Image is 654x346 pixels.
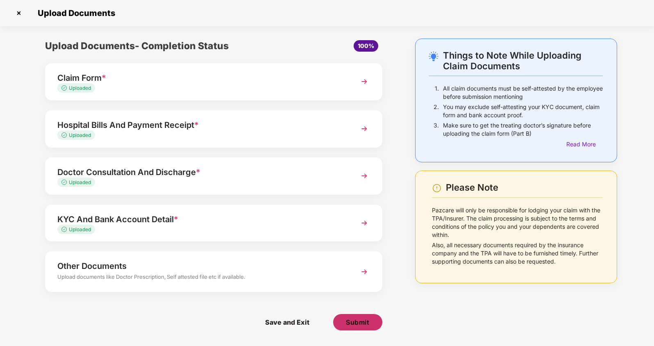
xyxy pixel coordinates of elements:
[12,7,25,20] img: svg+xml;base64,PHN2ZyBpZD0iQ3Jvc3MtMzJ4MzIiIHhtbG5zPSJodHRwOi8vd3d3LnczLm9yZy8yMDAwL3N2ZyIgd2lkdG...
[57,166,344,179] div: Doctor Consultation And Discharge
[446,182,603,193] div: Please Note
[357,168,372,183] img: svg+xml;base64,PHN2ZyBpZD0iTmV4dCIgeG1sbnM9Imh0dHA6Ly93d3cudzMub3JnLzIwMDAvc3ZnIiB3aWR0aD0iMzYiIG...
[566,140,603,149] div: Read More
[69,226,91,232] span: Uploaded
[57,213,344,226] div: KYC And Bank Account Detail
[435,84,439,101] p: 1.
[30,8,119,18] span: Upload Documents
[257,314,318,330] span: Save and Exit
[61,227,69,232] img: svg+xml;base64,PHN2ZyB4bWxucz0iaHR0cDovL3d3dy53My5vcmcvMjAwMC9zdmciIHdpZHRoPSIxMy4zMzMiIGhlaWdodD...
[434,103,439,119] p: 2.
[443,84,603,101] p: All claim documents must be self-attested by the employee before submission mentioning
[357,74,372,89] img: svg+xml;base64,PHN2ZyBpZD0iTmV4dCIgeG1sbnM9Imh0dHA6Ly93d3cudzMub3JnLzIwMDAvc3ZnIiB3aWR0aD0iMzYiIG...
[432,183,442,193] img: svg+xml;base64,PHN2ZyBpZD0iV2FybmluZ18tXzI0eDI0IiBkYXRhLW5hbWU9Ildhcm5pbmcgLSAyNHgyNCIgeG1sbnM9Im...
[358,42,374,49] span: 100%
[432,241,603,266] p: Also, all necessary documents required by the insurance company and the TPA will have to be furni...
[346,318,369,327] span: Submit
[57,273,344,283] div: Upload documents like Doctor Prescription, Self attested file etc if available.
[357,264,372,279] img: svg+xml;base64,PHN2ZyBpZD0iTmV4dCIgeG1sbnM9Imh0dHA6Ly93d3cudzMub3JnLzIwMDAvc3ZnIiB3aWR0aD0iMzYiIG...
[69,132,91,138] span: Uploaded
[357,216,372,230] img: svg+xml;base64,PHN2ZyBpZD0iTmV4dCIgeG1sbnM9Imh0dHA6Ly93d3cudzMub3JnLzIwMDAvc3ZnIiB3aWR0aD0iMzYiIG...
[333,314,382,330] button: Submit
[443,121,603,138] p: Make sure to get the treating doctor’s signature before uploading the claim form (Part B)
[432,206,603,239] p: Pazcare will only be responsible for lodging your claim with the TPA/Insurer. The claim processin...
[57,259,344,273] div: Other Documents
[61,180,69,185] img: svg+xml;base64,PHN2ZyB4bWxucz0iaHR0cDovL3d3dy53My5vcmcvMjAwMC9zdmciIHdpZHRoPSIxMy4zMzMiIGhlaWdodD...
[69,179,91,185] span: Uploaded
[443,50,603,71] div: Things to Note While Uploading Claim Documents
[69,85,91,91] span: Uploaded
[57,118,344,132] div: Hospital Bills And Payment Receipt
[443,103,603,119] p: You may exclude self-attesting your KYC document, claim form and bank account proof.
[434,121,439,138] p: 3.
[57,71,344,84] div: Claim Form
[61,132,69,138] img: svg+xml;base64,PHN2ZyB4bWxucz0iaHR0cDovL3d3dy53My5vcmcvMjAwMC9zdmciIHdpZHRoPSIxMy4zMzMiIGhlaWdodD...
[61,85,69,91] img: svg+xml;base64,PHN2ZyB4bWxucz0iaHR0cDovL3d3dy53My5vcmcvMjAwMC9zdmciIHdpZHRoPSIxMy4zMzMiIGhlaWdodD...
[45,39,270,53] div: Upload Documents- Completion Status
[357,121,372,136] img: svg+xml;base64,PHN2ZyBpZD0iTmV4dCIgeG1sbnM9Imh0dHA6Ly93d3cudzMub3JnLzIwMDAvc3ZnIiB3aWR0aD0iMzYiIG...
[429,51,438,61] img: svg+xml;base64,PHN2ZyB4bWxucz0iaHR0cDovL3d3dy53My5vcmcvMjAwMC9zdmciIHdpZHRoPSIyNC4wOTMiIGhlaWdodD...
